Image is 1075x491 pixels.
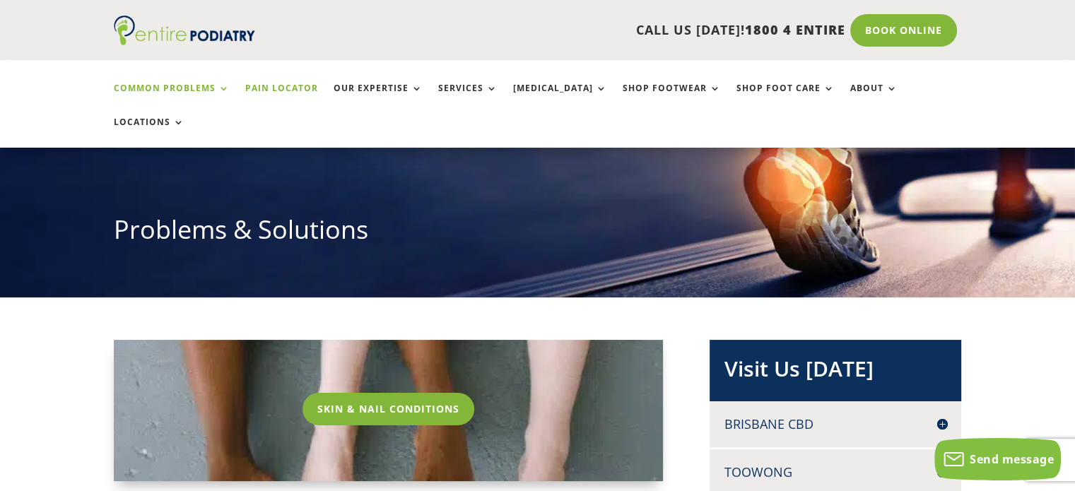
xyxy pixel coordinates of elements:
a: [MEDICAL_DATA] [513,83,607,114]
h1: Problems & Solutions [114,212,962,254]
p: CALL US [DATE]! [310,21,845,40]
a: Services [438,83,498,114]
a: Book Online [850,14,957,47]
h4: Toowong [724,463,947,481]
span: 1800 4 ENTIRE [745,21,845,38]
button: Send message [934,438,1061,480]
a: Skin & Nail Conditions [302,393,474,425]
span: Send message [970,451,1054,467]
a: Locations [114,117,184,148]
h2: Visit Us [DATE] [724,354,947,391]
a: Common Problems [114,83,230,114]
a: Shop Footwear [623,83,721,114]
h4: Brisbane CBD [724,415,947,433]
a: About [850,83,898,114]
a: Shop Foot Care [736,83,835,114]
a: Pain Locator [245,83,318,114]
img: logo (1) [114,16,255,45]
a: Our Expertise [334,83,423,114]
a: Entire Podiatry [114,34,255,48]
